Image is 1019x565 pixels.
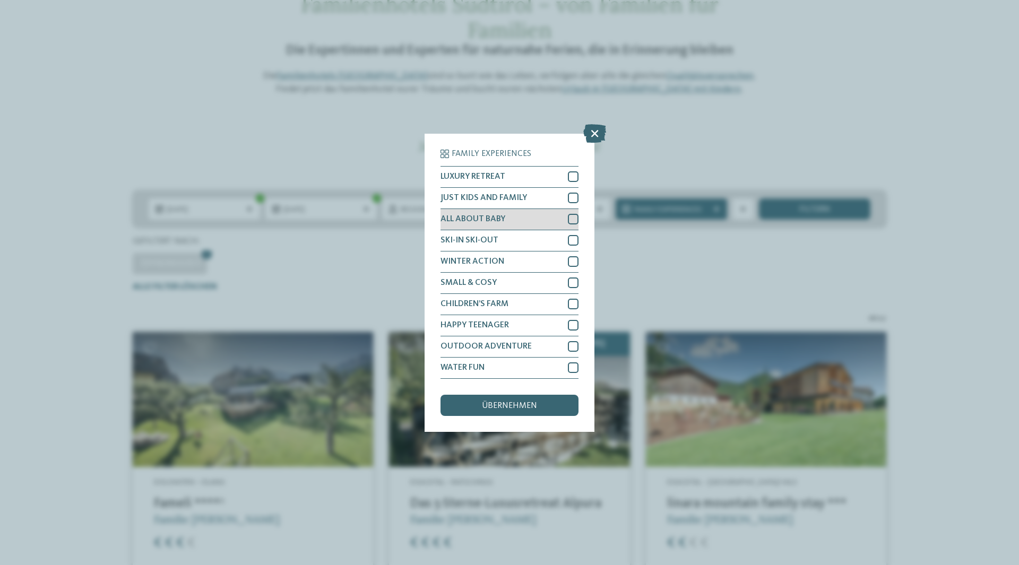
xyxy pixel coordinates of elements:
span: SKI-IN SKI-OUT [441,236,498,245]
span: HAPPY TEENAGER [441,321,509,329]
span: WINTER ACTION [441,257,504,266]
span: OUTDOOR ADVENTURE [441,342,532,351]
span: SMALL & COSY [441,279,497,287]
span: übernehmen [482,402,537,410]
span: CHILDREN’S FARM [441,300,508,308]
span: JUST KIDS AND FAMILY [441,194,527,202]
span: LUXURY RETREAT [441,172,505,181]
span: Family Experiences [452,150,531,158]
span: WATER FUN [441,363,485,372]
span: ALL ABOUT BABY [441,215,505,223]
